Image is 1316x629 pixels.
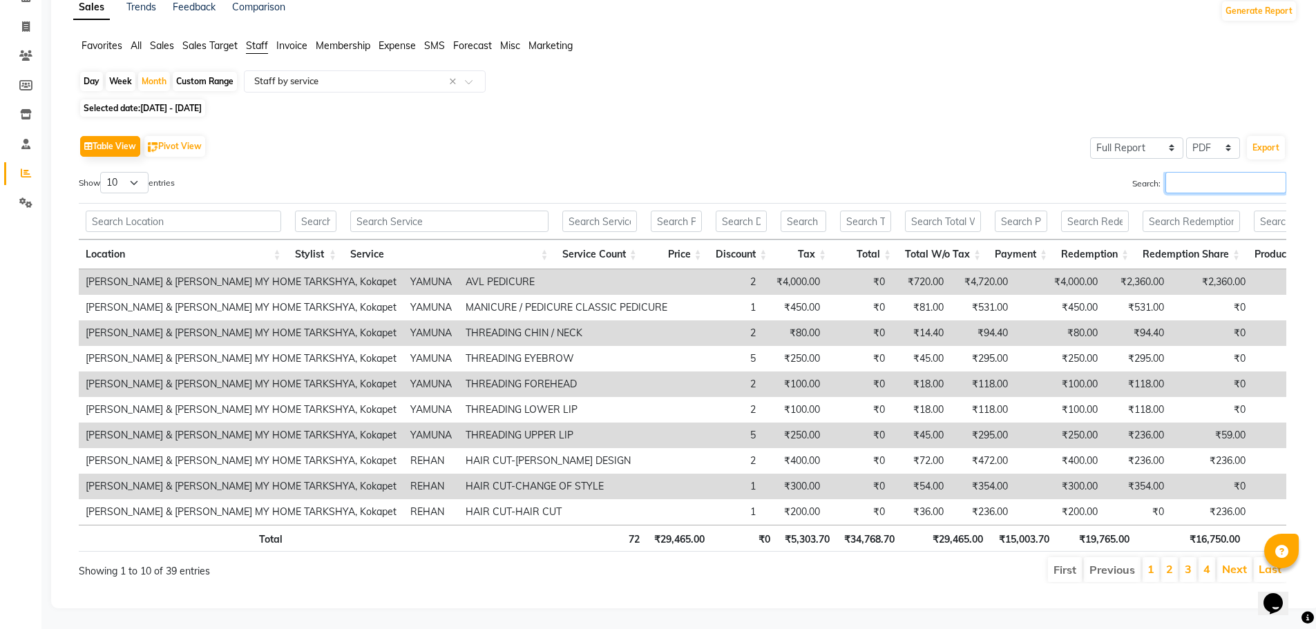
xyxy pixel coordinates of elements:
[79,269,403,295] td: [PERSON_NAME] & [PERSON_NAME] MY HOME TARKSHYA, Kokapet
[1015,346,1105,371] td: ₹250.00
[1171,295,1252,320] td: ₹0
[79,499,403,525] td: [PERSON_NAME] & [PERSON_NAME] MY HOME TARKSHYA, Kokapet
[898,240,988,269] th: Total W/o Tax: activate to sort column ascending
[555,240,644,269] th: Service Count: activate to sort column ascending
[1185,562,1192,576] a: 3
[1171,320,1252,346] td: ₹0
[1105,397,1171,423] td: ₹118.00
[1171,346,1252,371] td: ₹0
[79,525,289,552] th: Total
[827,474,892,499] td: ₹0
[781,211,826,232] input: Search Tax
[763,346,827,371] td: ₹250.00
[1165,172,1286,193] input: Search:
[951,371,1015,397] td: ₹118.00
[459,474,674,499] td: HAIR CUT-CHANGE OF STYLE
[182,39,238,52] span: Sales Target
[459,320,674,346] td: THREADING CHIN / NECK
[951,346,1015,371] td: ₹295.00
[716,211,767,232] input: Search Discount
[131,39,142,52] span: All
[951,397,1015,423] td: ₹118.00
[1015,320,1105,346] td: ₹80.00
[144,136,205,157] button: Pivot View
[892,474,951,499] td: ₹54.00
[232,1,285,13] a: Comparison
[80,136,140,157] button: Table View
[951,448,1015,474] td: ₹472.00
[459,397,674,423] td: THREADING LOWER LIP
[951,320,1015,346] td: ₹94.40
[100,172,149,193] select: Showentries
[246,39,268,52] span: Staff
[1171,499,1252,525] td: ₹236.00
[1171,269,1252,295] td: ₹2,360.00
[763,448,827,474] td: ₹400.00
[763,474,827,499] td: ₹300.00
[712,525,777,552] th: ₹0
[674,423,763,448] td: 5
[763,295,827,320] td: ₹450.00
[763,371,827,397] td: ₹100.00
[827,346,892,371] td: ₹0
[1015,423,1105,448] td: ₹250.00
[709,240,774,269] th: Discount: activate to sort column ascending
[1015,397,1105,423] td: ₹100.00
[892,269,951,295] td: ₹720.00
[295,211,336,232] input: Search Stylist
[1105,269,1171,295] td: ₹2,360.00
[1222,1,1296,21] button: Generate Report
[316,39,370,52] span: Membership
[674,269,763,295] td: 2
[763,269,827,295] td: ₹4,000.00
[951,499,1015,525] td: ₹236.00
[827,397,892,423] td: ₹0
[674,346,763,371] td: 5
[651,211,702,232] input: Search Price
[79,556,570,579] div: Showing 1 to 10 of 39 entries
[1171,474,1252,499] td: ₹0
[1105,320,1171,346] td: ₹94.40
[892,448,951,474] td: ₹72.00
[79,371,403,397] td: [PERSON_NAME] & [PERSON_NAME] MY HOME TARKSHYA, Kokapet
[1015,269,1105,295] td: ₹4,000.00
[403,448,459,474] td: REHAN
[1147,562,1154,576] a: 1
[1258,574,1302,615] iframe: chat widget
[1105,474,1171,499] td: ₹354.00
[1105,448,1171,474] td: ₹236.00
[80,72,103,91] div: Day
[763,320,827,346] td: ₹80.00
[403,474,459,499] td: REHAN
[106,72,135,91] div: Week
[827,269,892,295] td: ₹0
[449,75,461,89] span: Clear all
[138,72,170,91] div: Month
[459,371,674,397] td: THREADING FOREHEAD
[453,39,492,52] span: Forecast
[892,346,951,371] td: ₹45.00
[951,474,1015,499] td: ₹354.00
[892,320,951,346] td: ₹14.40
[148,142,158,153] img: pivot.png
[459,499,674,525] td: HAIR CUT-HAIR CUT
[1015,474,1105,499] td: ₹300.00
[774,240,833,269] th: Tax: activate to sort column ascending
[1015,499,1105,525] td: ₹200.00
[1166,562,1173,576] a: 2
[528,39,573,52] span: Marketing
[840,211,891,232] input: Search Total
[562,211,637,232] input: Search Service Count
[1054,240,1136,269] th: Redemption: activate to sort column ascending
[892,499,951,525] td: ₹36.00
[1015,371,1105,397] td: ₹100.00
[1105,346,1171,371] td: ₹295.00
[1259,562,1281,576] a: Last
[276,39,307,52] span: Invoice
[403,397,459,423] td: YAMUNA
[150,39,174,52] span: Sales
[126,1,156,13] a: Trends
[173,1,216,13] a: Feedback
[79,320,403,346] td: [PERSON_NAME] & [PERSON_NAME] MY HOME TARKSHYA, Kokapet
[500,39,520,52] span: Misc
